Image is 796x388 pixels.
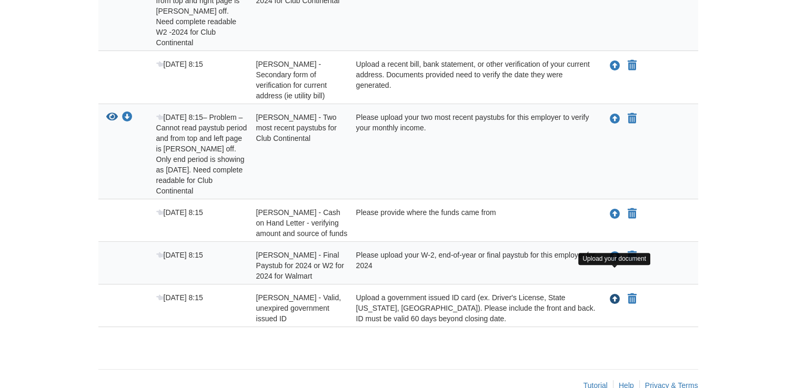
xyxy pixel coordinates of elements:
[122,114,133,122] a: Download Ana Santiago - Two most recent paystubs for Club Continental
[256,208,348,238] span: [PERSON_NAME] - Cash on Hand Letter - verifying amount and source of funds
[627,208,638,220] button: Declare Victor Redes - Cash on Hand Letter - verifying amount and source of funds not applicable
[256,113,337,142] span: [PERSON_NAME] - Two most recent paystubs for Club Continental
[348,292,598,324] div: Upload a government issued ID card (ex. Driver's License, State [US_STATE], [GEOGRAPHIC_DATA]). P...
[609,292,621,306] button: Upload Victor Redes - Valid, unexpired government issued ID
[609,207,621,221] button: Upload Victor Redes - Cash on Hand Letter - verifying amount and source of funds
[348,112,598,196] div: Please upload your two most recent paystubs for this employer to verify your monthly income.
[256,251,344,280] span: [PERSON_NAME] - Final Paystub for 2024 or W2 for 2024 for Walmart
[627,293,638,305] button: Declare Victor Redes - Valid, unexpired government issued ID not applicable
[156,113,203,121] span: [DATE] 8:15
[256,60,327,100] span: [PERSON_NAME] - Secondary form of verification for current address (ie utility bill)
[578,253,650,265] div: Upload your document
[609,59,621,73] button: Upload Ana Santiago - Secondary form of verification for current address (ie utility bill)
[156,208,203,217] span: [DATE] 8:15
[348,250,598,281] div: Please upload your W-2, end-of-year or final paystub for this employer for 2024
[627,59,638,72] button: Declare Ana Santiago - Secondary form of verification for current address (ie utility bill) not a...
[156,60,203,68] span: [DATE] 8:15
[627,113,638,125] button: Declare Ana Santiago - Two most recent paystubs for Club Continental not applicable
[348,59,598,101] div: Upload a recent bill, bank statement, or other verification of your current address. Documents pr...
[156,293,203,302] span: [DATE] 8:15
[348,207,598,239] div: Please provide where the funds came from
[106,112,118,123] button: View Ana Santiago - Two most recent paystubs for Club Continental
[256,293,341,323] span: [PERSON_NAME] - Valid, unexpired government issued ID
[609,112,621,126] button: Upload Ana Santiago - Two most recent paystubs for Club Continental
[156,251,203,259] span: [DATE] 8:15
[148,112,248,196] div: – Problem – Cannot read paystub period and from top and left page is [PERSON_NAME] off. Only end ...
